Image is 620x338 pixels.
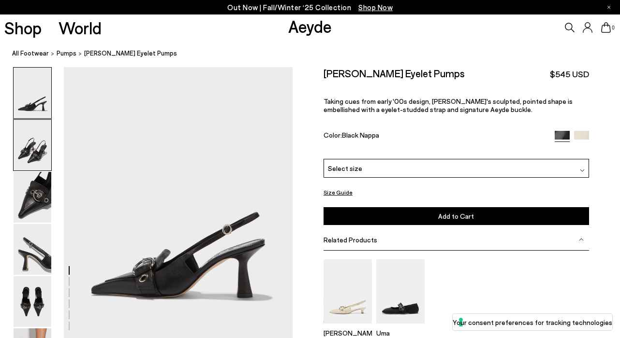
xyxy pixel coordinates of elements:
[324,186,353,198] button: Size Guide
[288,16,332,36] a: Aeyde
[14,68,51,118] img: Tara Eyelet Pumps - Image 1
[580,168,585,173] img: svg%3E
[324,329,372,337] p: [PERSON_NAME]
[14,120,51,170] img: Tara Eyelet Pumps - Image 2
[324,207,589,225] button: Add to Cart
[14,224,51,275] img: Tara Eyelet Pumps - Image 4
[324,131,546,142] div: Color:
[376,259,425,324] img: Uma Eyelet Grosgrain Mary-Jane Flats
[324,236,377,244] span: Related Products
[57,49,76,57] span: pumps
[12,48,49,58] a: All Footwear
[227,1,393,14] p: Out Now | Fall/Winter ‘25 Collection
[59,19,102,36] a: World
[324,259,372,324] img: Davina Eyelet Slingback Pumps
[358,3,393,12] span: Navigate to /collections/new-in
[611,25,616,30] span: 0
[324,97,589,113] p: Taking cues from early '00s design, [PERSON_NAME]'s sculpted, pointed shape is embellished with a...
[12,41,620,67] nav: breadcrumb
[453,317,612,327] label: Your consent preferences for tracking technologies
[84,48,177,58] span: [PERSON_NAME] Eyelet Pumps
[14,276,51,327] img: Tara Eyelet Pumps - Image 5
[438,212,474,220] span: Add to Cart
[4,19,42,36] a: Shop
[14,172,51,223] img: Tara Eyelet Pumps - Image 3
[376,329,425,337] p: Uma
[324,67,465,79] h2: [PERSON_NAME] Eyelet Pumps
[601,22,611,33] a: 0
[324,317,372,337] a: Davina Eyelet Slingback Pumps [PERSON_NAME]
[579,237,584,242] img: svg%3E
[453,314,612,330] button: Your consent preferences for tracking technologies
[342,131,379,139] span: Black Nappa
[57,48,76,58] a: pumps
[550,68,589,80] span: $545 USD
[376,317,425,337] a: Uma Eyelet Grosgrain Mary-Jane Flats Uma
[328,163,362,173] span: Select size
